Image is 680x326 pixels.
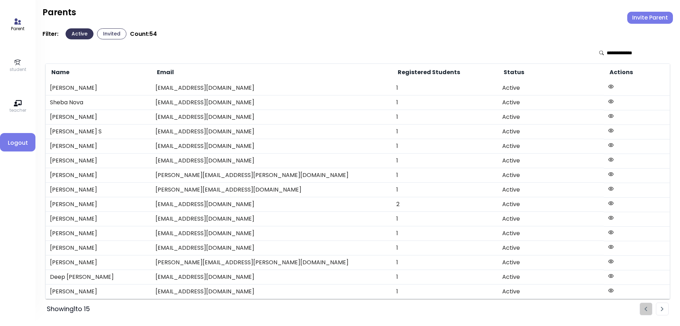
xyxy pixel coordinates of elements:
td: 1 [392,110,498,125]
td: [EMAIL_ADDRESS][DOMAIN_NAME] [151,241,392,255]
td: Active [498,125,604,139]
td: [PERSON_NAME] [46,197,152,212]
td: [PERSON_NAME][EMAIL_ADDRESS][DOMAIN_NAME] [151,183,392,197]
td: [EMAIL_ADDRESS][DOMAIN_NAME] [151,154,392,168]
p: Count: 54 [130,31,157,38]
td: 1 [392,95,498,110]
p: Parent [11,26,24,32]
td: Active [498,95,604,110]
span: Status [502,68,524,77]
td: Active [498,284,604,299]
td: [PERSON_NAME] [46,139,152,154]
td: 1 [392,284,498,299]
td: [PERSON_NAME][EMAIL_ADDRESS][PERSON_NAME][DOMAIN_NAME] [151,168,392,183]
td: [PERSON_NAME] [46,212,152,226]
td: 1 [392,81,498,95]
td: 1 [392,226,498,241]
td: Active [498,212,604,226]
span: Actions [608,68,633,77]
p: student [10,66,26,73]
a: student [10,59,26,73]
td: [EMAIL_ADDRESS][DOMAIN_NAME] [151,270,392,284]
img: rightarrow.svg [661,307,664,311]
span: Email [155,68,174,77]
a: Parent [11,18,24,32]
td: [PERSON_NAME] [46,154,152,168]
td: [EMAIL_ADDRESS][DOMAIN_NAME] [151,212,392,226]
td: [PERSON_NAME] [46,255,152,270]
td: 2 [392,197,498,212]
td: Active [498,197,604,212]
a: teacher [10,99,26,114]
td: Active [498,81,604,95]
td: [PERSON_NAME] [46,81,152,95]
td: Active [498,168,604,183]
td: Deep [PERSON_NAME] [46,270,152,284]
td: [EMAIL_ADDRESS][DOMAIN_NAME] [151,110,392,125]
td: [PERSON_NAME] [46,168,152,183]
td: [PERSON_NAME] [46,110,152,125]
td: [EMAIL_ADDRESS][DOMAIN_NAME] [151,95,392,110]
div: Showing 1 to 15 [47,304,90,314]
td: Active [498,255,604,270]
td: Active [498,226,604,241]
td: [PERSON_NAME] S [46,125,152,139]
td: 1 [392,125,498,139]
td: Active [498,139,604,154]
td: [EMAIL_ADDRESS][DOMAIN_NAME] [151,125,392,139]
td: [PERSON_NAME] [46,183,152,197]
td: 1 [392,241,498,255]
td: [EMAIL_ADDRESS][DOMAIN_NAME] [151,284,392,299]
button: Invited [97,28,126,39]
span: Registered Students [396,68,460,77]
td: [PERSON_NAME][EMAIL_ADDRESS][PERSON_NAME][DOMAIN_NAME] [151,255,392,270]
td: [PERSON_NAME] [46,241,152,255]
span: Logout [6,139,30,147]
td: Active [498,110,604,125]
td: [EMAIL_ADDRESS][DOMAIN_NAME] [151,139,392,154]
td: 1 [392,255,498,270]
span: Name [50,68,69,77]
td: Sheba Nova [46,95,152,110]
td: [PERSON_NAME] [46,226,152,241]
td: Active [498,241,604,255]
ul: Pagination [640,303,669,315]
td: [EMAIL_ADDRESS][DOMAIN_NAME] [151,197,392,212]
td: 1 [392,154,498,168]
td: 1 [392,270,498,284]
h2: Parents [42,7,76,18]
td: [EMAIL_ADDRESS][DOMAIN_NAME] [151,81,392,95]
td: [EMAIL_ADDRESS][DOMAIN_NAME] [151,226,392,241]
td: Active [498,154,604,168]
td: 1 [392,139,498,154]
td: [PERSON_NAME] [46,284,152,299]
button: Invite Parent [627,12,673,24]
td: 1 [392,183,498,197]
p: teacher [10,107,26,114]
td: 1 [392,168,498,183]
td: Active [498,270,604,284]
td: 1 [392,212,498,226]
td: Active [498,183,604,197]
button: Active [66,28,93,39]
p: Filter: [42,31,58,38]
